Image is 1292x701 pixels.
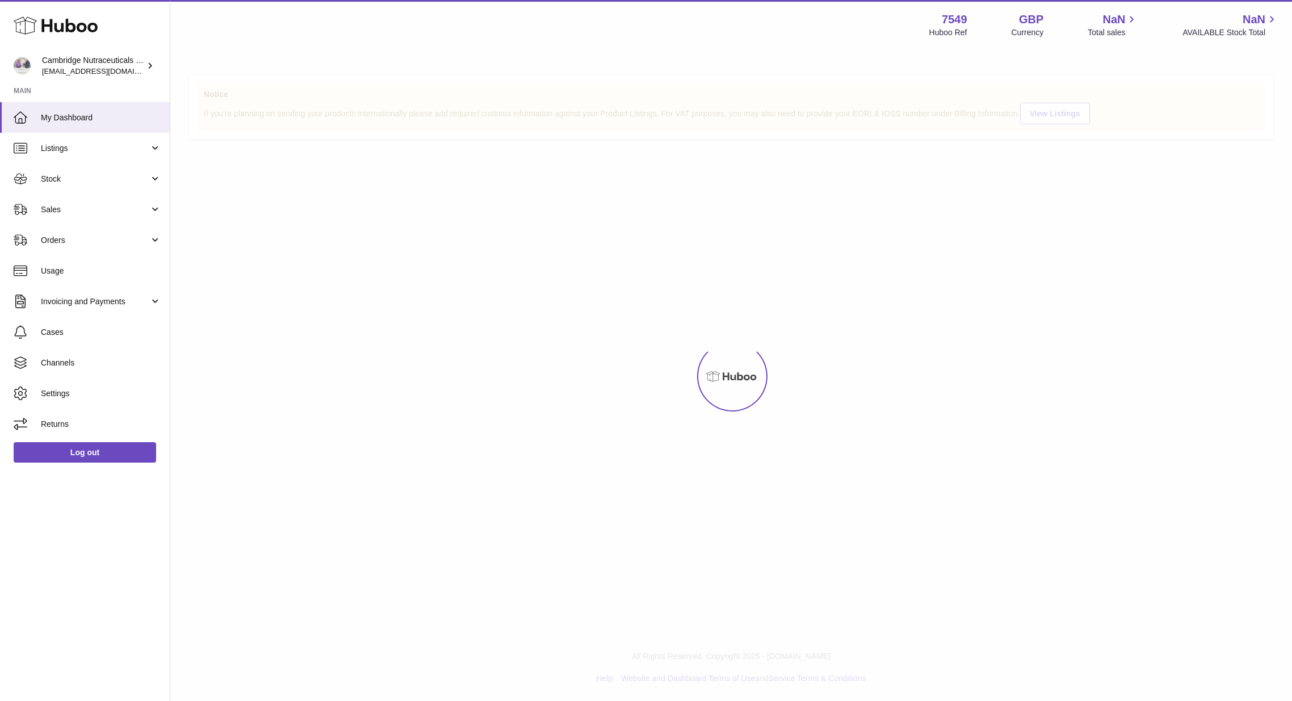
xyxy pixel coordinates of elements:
span: Settings [41,388,161,399]
span: Sales [41,204,149,215]
a: Log out [14,442,156,463]
div: Currency [1012,27,1044,38]
span: Cases [41,327,161,338]
span: Total sales [1088,27,1138,38]
span: AVAILABLE Stock Total [1182,27,1278,38]
span: Invoicing and Payments [41,296,149,307]
span: [EMAIL_ADDRESS][DOMAIN_NAME] [42,66,167,75]
span: Channels [41,358,161,368]
span: Stock [41,174,149,184]
span: Listings [41,143,149,154]
span: NaN [1243,12,1265,27]
span: Returns [41,419,161,430]
img: qvc@camnutra.com [14,57,31,74]
span: My Dashboard [41,112,161,123]
div: Cambridge Nutraceuticals Ltd [42,55,144,77]
strong: GBP [1019,12,1043,27]
span: Orders [41,235,149,246]
strong: 7549 [942,12,967,27]
span: NaN [1102,12,1125,27]
a: NaN Total sales [1088,12,1138,38]
a: NaN AVAILABLE Stock Total [1182,12,1278,38]
span: Usage [41,266,161,276]
div: Huboo Ref [929,27,967,38]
